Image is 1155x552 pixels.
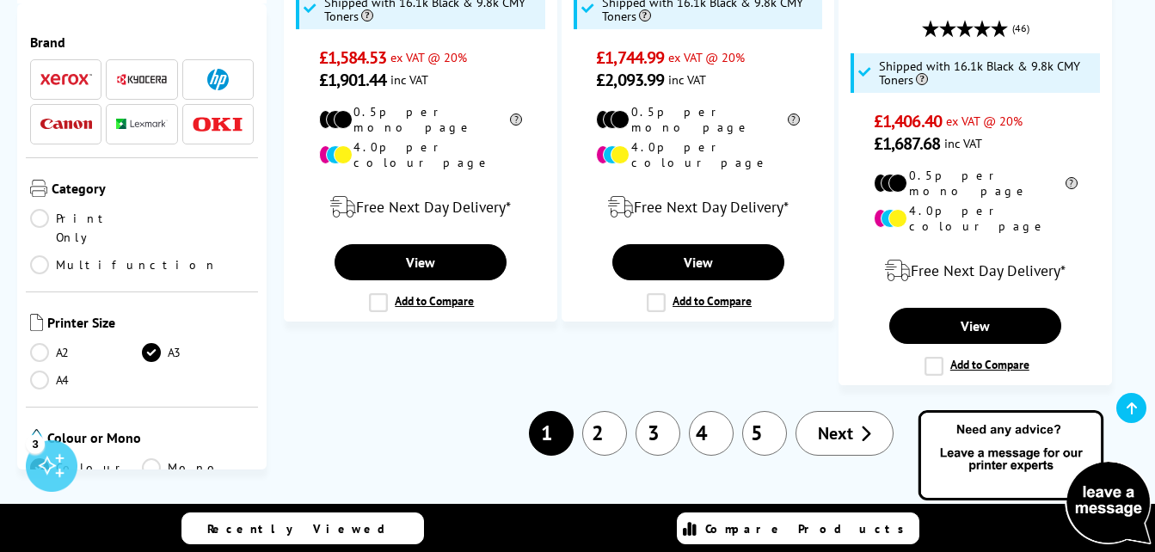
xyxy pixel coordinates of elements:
span: ex VAT @ 20% [390,49,467,65]
label: Add to Compare [925,357,1029,376]
a: Kyocera [116,69,168,90]
span: £1,901.44 [319,69,387,91]
a: 2 [582,411,627,456]
span: £2,093.99 [596,69,664,91]
div: 3 [26,434,45,453]
span: Category [52,180,254,200]
img: Lexmark [116,119,168,129]
span: Brand [30,34,254,51]
li: 0.5p per mono page [596,104,800,135]
span: inc VAT [668,71,706,88]
a: View [889,308,1061,344]
div: modal_delivery [848,247,1103,295]
a: Canon [40,113,92,135]
a: 4 [689,411,734,456]
span: £1,744.99 [596,46,664,69]
span: Recently Viewed [207,521,402,537]
a: Mono [142,458,254,477]
span: ex VAT @ 20% [668,49,745,65]
span: ex VAT @ 20% [946,113,1023,129]
li: 4.0p per colour page [874,203,1078,234]
label: Add to Compare [647,293,752,312]
img: Category [30,180,47,197]
span: inc VAT [390,71,428,88]
span: (46) [1012,12,1029,45]
span: Next [818,422,853,445]
img: Printer Size [30,314,43,331]
span: inc VAT [944,135,982,151]
img: Canon [40,119,92,130]
a: Multifunction [30,255,218,274]
span: Compare Products [705,521,913,537]
a: OKI [192,113,243,135]
a: A3 [142,343,254,362]
span: Printer Size [47,314,254,334]
a: 3 [636,411,680,456]
img: Colour or Mono [30,429,43,446]
img: Kyocera [116,73,168,86]
div: modal_delivery [293,183,548,231]
span: £1,406.40 [874,110,942,132]
span: Colour or Mono [47,429,254,450]
a: 5 [742,411,787,456]
li: 0.5p per mono page [319,104,523,135]
li: 4.0p per colour page [596,139,800,170]
li: 0.5p per mono page [874,168,1078,199]
a: Compare Products [677,512,919,544]
img: Open Live Chat window [914,408,1155,549]
a: Recently Viewed [181,512,424,544]
a: Lexmark [116,113,168,135]
a: Print Only [30,209,142,247]
img: OKI [192,117,243,132]
a: Xerox [40,69,92,90]
img: Xerox [40,73,92,85]
a: View [612,244,784,280]
span: £1,687.68 [874,132,940,155]
a: A4 [30,371,142,389]
a: A2 [30,343,142,362]
label: Add to Compare [369,293,474,312]
img: HP [207,69,229,90]
span: £1,584.53 [319,46,387,69]
li: 4.0p per colour page [319,139,523,170]
a: Colour [30,458,142,477]
span: Shipped with 16.1k Black & 9.8k CMY Toners [879,59,1096,87]
div: modal_delivery [571,183,826,231]
a: Next [796,411,894,456]
a: HP [192,69,243,90]
a: View [335,244,507,280]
